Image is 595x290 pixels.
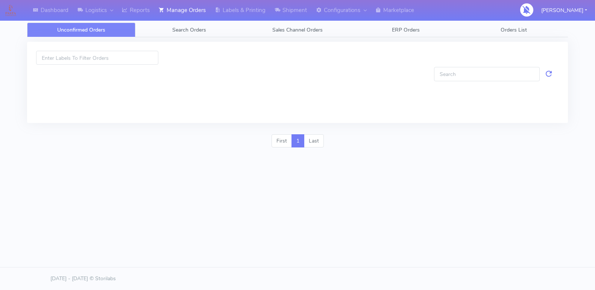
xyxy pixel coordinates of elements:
button: [PERSON_NAME] [536,3,593,18]
span: ERP Orders [392,26,420,33]
span: Sales Channel Orders [272,26,323,33]
span: Orders List [501,26,527,33]
span: Search Orders [172,26,206,33]
span: Unconfirmed Orders [57,26,105,33]
ul: Tabs [27,23,568,37]
a: 1 [291,134,304,148]
input: Search [434,67,540,81]
input: Enter Labels To Filter Orders [36,51,158,65]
